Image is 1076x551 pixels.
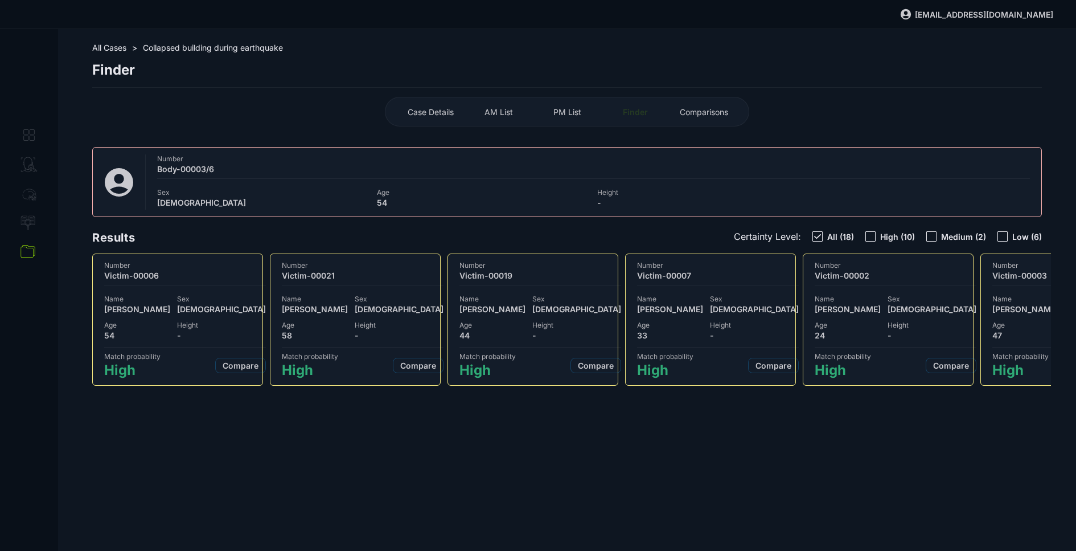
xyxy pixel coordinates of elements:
[104,271,266,280] span: Victim-00006
[282,330,348,340] span: 58
[355,321,443,329] span: Height
[710,295,799,303] span: Sex
[104,321,170,329] span: Age
[992,330,1058,340] span: 47
[1012,232,1042,242] span: Low (6)
[815,321,881,329] span: Age
[992,362,1049,378] span: High
[992,295,1058,303] span: Name
[888,330,976,340] span: -
[102,165,136,199] img: svg%3e
[815,304,881,314] span: [PERSON_NAME]
[393,358,443,373] button: Compare
[915,10,1053,19] span: [EMAIL_ADDRESS][DOMAIN_NAME]
[92,231,135,244] span: Results
[282,362,338,378] span: High
[900,8,912,21] img: svg%3e
[637,330,703,340] span: 33
[282,321,348,329] span: Age
[132,43,137,52] span: >
[223,361,258,370] span: Compare
[157,154,1030,163] span: Number
[710,330,799,340] span: -
[459,295,525,303] span: Name
[377,198,590,207] span: 54
[815,295,881,303] span: Name
[815,271,976,280] span: Victim-00002
[282,304,348,314] span: [PERSON_NAME]
[157,164,1030,174] span: Body-00003/6
[532,304,621,314] span: [DEMOGRAPHIC_DATA]
[400,361,436,370] span: Compare
[355,304,443,314] span: [DEMOGRAPHIC_DATA]
[157,188,370,197] span: Sex
[104,352,161,361] span: Match probability
[933,361,969,370] span: Compare
[637,271,799,280] span: Victim-00007
[532,330,621,340] span: -
[104,362,161,378] span: High
[355,295,443,303] span: Sex
[553,107,581,117] span: PM List
[532,295,621,303] span: Sex
[459,304,525,314] span: [PERSON_NAME]
[888,295,976,303] span: Sex
[888,321,976,329] span: Height
[748,358,799,373] button: Compare
[282,271,443,280] span: Victim-00021
[459,321,525,329] span: Age
[459,352,516,361] span: Match probability
[177,321,266,329] span: Height
[459,362,516,378] span: High
[282,295,348,303] span: Name
[597,198,810,207] span: -
[992,304,1058,314] span: [PERSON_NAME]
[926,358,976,373] button: Compare
[92,43,126,52] span: All Cases
[459,271,621,280] span: Victim-00019
[177,330,266,340] span: -
[459,261,621,270] span: Number
[637,304,703,314] span: [PERSON_NAME]
[377,188,590,197] span: Age
[827,232,854,242] span: All (18)
[355,330,443,340] span: -
[637,362,693,378] span: High
[992,321,1058,329] span: Age
[104,261,266,270] span: Number
[815,352,871,361] span: Match probability
[459,330,525,340] span: 44
[92,62,135,78] span: Finder
[680,107,728,117] span: Comparisons
[597,188,810,197] span: Height
[880,232,915,242] span: High (10)
[143,43,283,52] span: Collapsed building during earthquake
[637,352,693,361] span: Match probability
[755,361,791,370] span: Compare
[734,231,801,242] span: Certainty Level:
[815,330,881,340] span: 24
[888,304,976,314] span: [DEMOGRAPHIC_DATA]
[177,304,266,314] span: [DEMOGRAPHIC_DATA]
[637,295,703,303] span: Name
[157,198,370,207] span: [DEMOGRAPHIC_DATA]
[815,362,871,378] span: High
[637,321,703,329] span: Age
[104,330,170,340] span: 54
[637,261,799,270] span: Number
[177,295,266,303] span: Sex
[570,358,621,373] button: Compare
[215,358,266,373] button: Compare
[104,304,170,314] span: [PERSON_NAME]
[104,295,170,303] span: Name
[408,107,454,117] span: Case Details
[941,232,986,242] span: Medium (2)
[532,321,621,329] span: Height
[282,352,338,361] span: Match probability
[710,304,799,314] span: [DEMOGRAPHIC_DATA]
[578,361,614,370] span: Compare
[815,261,976,270] span: Number
[710,321,799,329] span: Height
[992,352,1049,361] span: Match probability
[484,107,513,117] span: AM List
